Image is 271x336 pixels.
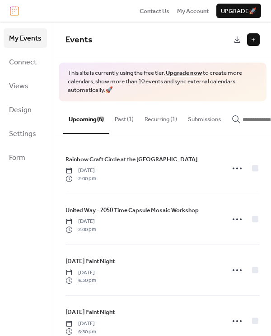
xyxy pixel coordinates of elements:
[65,205,199,215] a: United Way - 2050 Time Capsule Mosaic Workshop
[65,154,197,164] a: Rainbow Craft Circle at the [GEOGRAPHIC_DATA]
[139,101,182,133] button: Recurring (1)
[4,148,47,167] a: Form
[65,167,96,175] span: [DATE]
[4,124,47,143] a: Settings
[140,7,169,16] span: Contact Us
[216,4,261,18] button: Upgrade🚀
[63,101,109,134] button: Upcoming (6)
[182,101,226,133] button: Submissions
[10,6,19,16] img: logo
[4,28,47,48] a: My Events
[9,32,42,45] span: My Events
[4,52,47,72] a: Connect
[65,175,96,183] span: 2:00 pm
[65,277,96,285] span: 6:30 pm
[65,206,199,215] span: United Way - 2050 Time Capsule Mosaic Workshop
[9,151,25,165] span: Form
[109,101,139,133] button: Past (1)
[65,320,96,328] span: [DATE]
[9,103,32,117] span: Design
[65,269,96,277] span: [DATE]
[4,100,47,119] a: Design
[9,79,28,93] span: Views
[65,155,197,164] span: Rainbow Craft Circle at the [GEOGRAPHIC_DATA]
[68,69,257,95] span: This site is currently using the free tier. to create more calendars, show more than 10 events an...
[65,256,115,266] a: [DATE] Paint Night
[166,67,202,79] a: Upgrade now
[140,6,169,15] a: Contact Us
[65,32,92,48] span: Events
[221,7,257,16] span: Upgrade 🚀
[65,328,96,336] span: 6:30 pm
[177,6,209,15] a: My Account
[9,127,36,141] span: Settings
[65,226,96,234] span: 2:00 pm
[65,257,115,266] span: [DATE] Paint Night
[9,55,37,69] span: Connect
[4,76,47,95] a: Views
[177,7,209,16] span: My Account
[65,218,96,226] span: [DATE]
[65,307,115,317] a: [DATE] Paint Night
